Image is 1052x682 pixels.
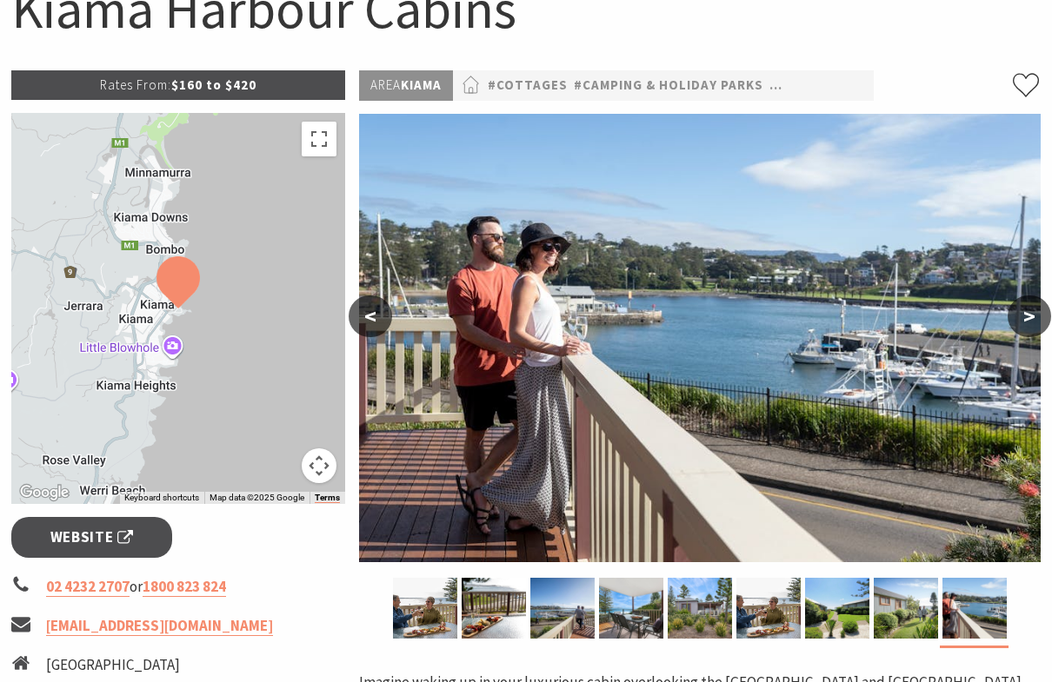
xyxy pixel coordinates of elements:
[210,493,304,502] span: Map data ©2025 Google
[315,493,340,503] a: Terms (opens in new tab)
[143,577,226,597] a: 1800 823 824
[46,616,273,636] a: [EMAIL_ADDRESS][DOMAIN_NAME]
[769,75,890,96] a: #Self Contained
[530,578,595,639] img: Large deck harbour
[574,75,763,96] a: #Camping & Holiday Parks
[50,526,134,549] span: Website
[359,70,453,101] p: Kiama
[46,577,130,597] a: 02 4232 2707
[11,517,172,558] a: Website
[393,578,457,639] img: Couple toast
[124,492,199,504] button: Keyboard shortcuts
[16,481,73,504] a: Click to see this area on Google Maps
[302,448,336,483] button: Map camera controls
[668,578,732,639] img: Exterior at Kiama Harbour Cabins
[302,122,336,156] button: Toggle fullscreen view
[942,578,1007,639] img: Large deck, harbour views, couple
[599,578,663,639] img: Private balcony, ocean views
[11,575,345,599] li: or
[11,70,345,100] p: $160 to $420
[349,295,392,337] button: <
[736,578,801,639] img: Couple toast
[462,578,526,639] img: Deck ocean view
[488,75,568,96] a: #Cottages
[16,481,73,504] img: Google
[370,76,401,93] span: Area
[874,578,938,639] img: Side cabin
[1008,295,1051,337] button: >
[100,76,171,93] span: Rates From:
[805,578,869,639] img: Kiama Harbour Cabins
[46,653,215,677] li: [GEOGRAPHIC_DATA]
[359,114,1041,562] img: Large deck, harbour views, couple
